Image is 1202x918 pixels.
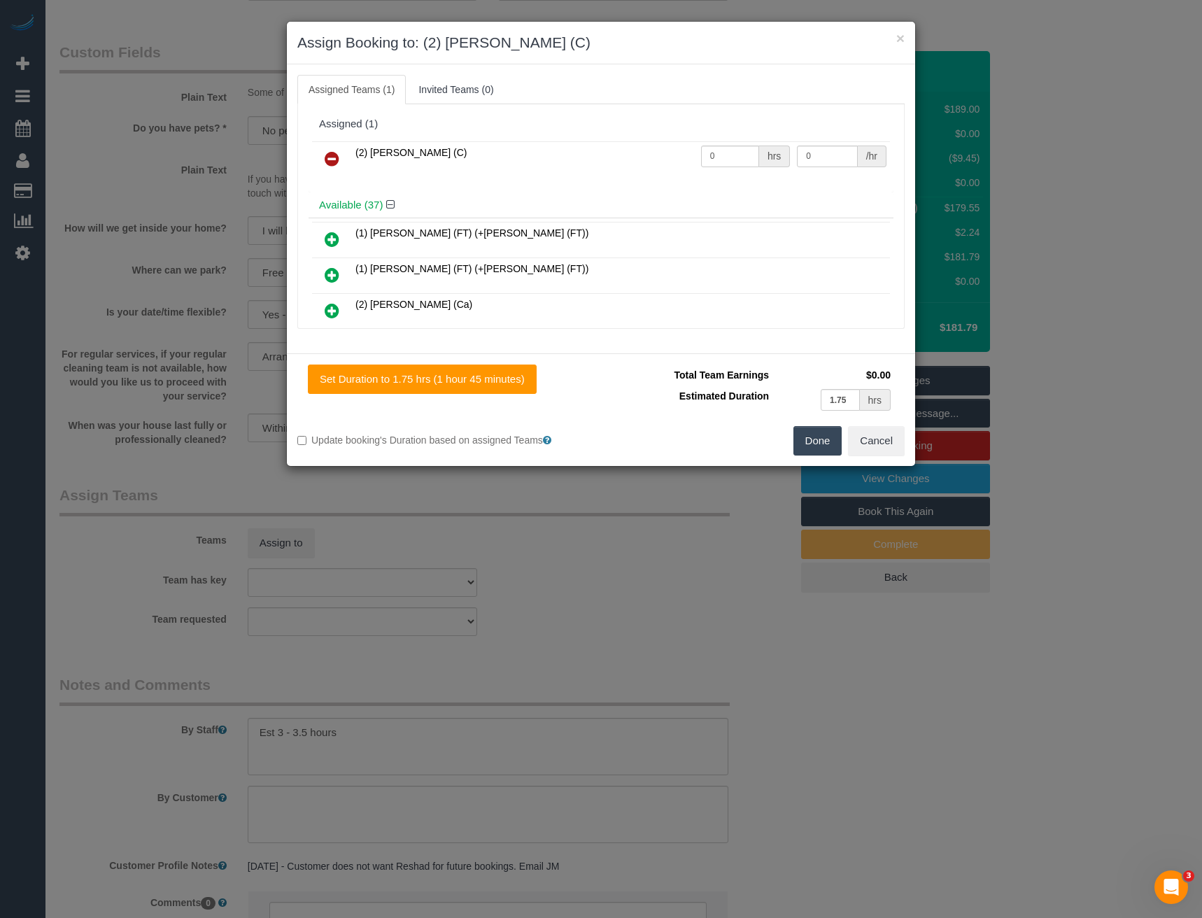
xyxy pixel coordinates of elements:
[793,426,842,456] button: Done
[297,433,591,447] label: Update booking's Duration based on assigned Teams
[355,299,472,310] span: (2) [PERSON_NAME] (Ca)
[297,75,406,104] a: Assigned Teams (1)
[297,32,905,53] h3: Assign Booking to: (2) [PERSON_NAME] (C)
[759,146,790,167] div: hrs
[772,365,894,386] td: $0.00
[848,426,905,456] button: Cancel
[1154,870,1188,904] iframe: Intercom live chat
[297,436,306,445] input: Update booking's Duration based on assigned Teams
[858,146,886,167] div: /hr
[355,263,588,274] span: (1) [PERSON_NAME] (FT) (+[PERSON_NAME] (FT))
[319,199,883,211] h4: Available (37)
[355,227,588,239] span: (1) [PERSON_NAME] (FT) (+[PERSON_NAME] (FT))
[319,118,883,130] div: Assigned (1)
[860,389,891,411] div: hrs
[308,365,537,394] button: Set Duration to 1.75 hrs (1 hour 45 minutes)
[355,147,467,158] span: (2) [PERSON_NAME] (C)
[611,365,772,386] td: Total Team Earnings
[679,390,769,402] span: Estimated Duration
[1183,870,1194,882] span: 3
[407,75,504,104] a: Invited Teams (0)
[896,31,905,45] button: ×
